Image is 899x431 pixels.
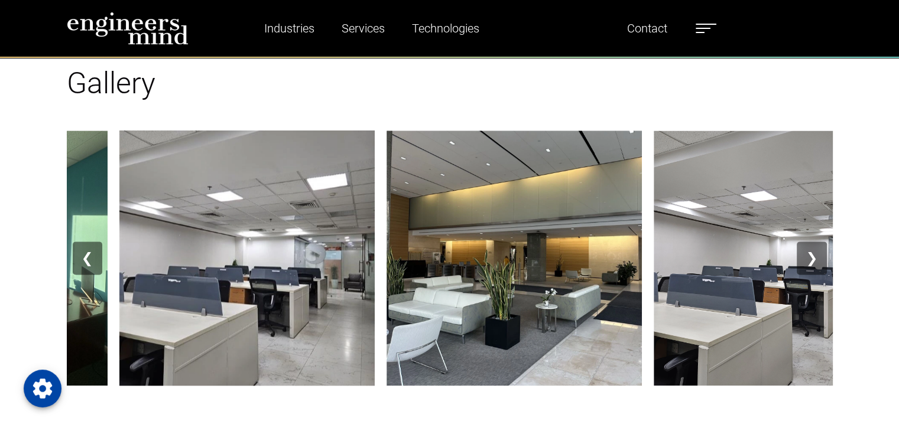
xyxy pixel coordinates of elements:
[407,15,484,42] a: Technologies
[67,66,833,101] h1: Gallery
[67,12,189,45] img: logo
[119,130,375,386] img: Image 5
[259,15,319,42] a: Industries
[73,241,102,275] button: ❮
[622,15,672,42] a: Contact
[387,130,642,386] img: Image 6
[337,15,390,42] a: Services
[797,241,826,275] button: ❯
